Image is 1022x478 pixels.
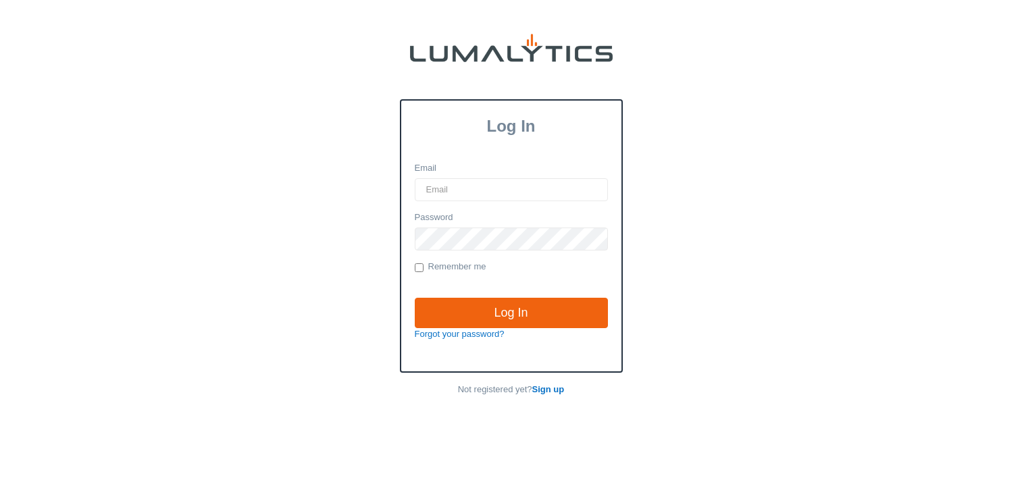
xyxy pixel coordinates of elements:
[415,329,505,339] a: Forgot your password?
[401,117,621,136] h3: Log In
[532,384,565,394] a: Sign up
[400,383,623,396] p: Not registered yet?
[415,298,608,329] input: Log In
[415,261,486,274] label: Remember me
[415,211,453,224] label: Password
[415,263,424,272] input: Remember me
[415,178,608,201] input: Email
[415,162,437,175] label: Email
[410,34,613,62] img: lumalytics-black-e9b537c871f77d9ce8d3a6940f85695cd68c596e3f819dc492052d1098752254.png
